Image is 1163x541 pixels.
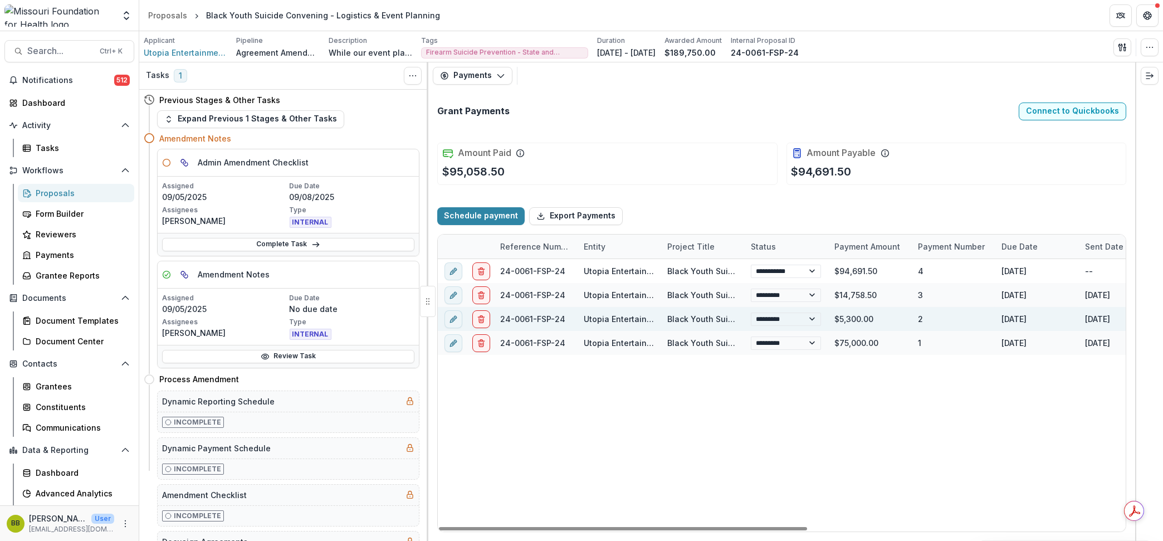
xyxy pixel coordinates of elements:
button: Search... [4,40,134,62]
div: 2 [918,313,923,325]
button: Notifications512 [4,71,134,89]
a: Review Task [162,350,414,363]
button: Open Activity [4,116,134,134]
h2: Amount Paid [458,148,511,158]
span: Notifications [22,76,114,85]
a: Proposals [18,184,134,202]
button: Open Data & Reporting [4,441,134,459]
span: Search... [27,46,93,56]
a: Complete Task [162,238,414,251]
div: [DATE] [995,331,1078,355]
h5: Amendment Checklist [162,489,247,501]
h3: Tasks [146,71,169,80]
h4: Process Amendment [159,373,239,385]
span: Activity [22,121,116,130]
h4: Previous Stages & Other Tasks [159,94,280,106]
p: Assignees [162,205,287,215]
span: Contacts [22,359,116,369]
p: Assignees [162,317,287,327]
p: While our event planning fee excludes payments to any subcontractors (including decor, entertaine... [329,47,412,59]
a: Grantees [18,377,134,396]
a: Black Youth Suicide Convening - Logistics & Event Planning [667,266,901,276]
button: Partners [1110,4,1132,27]
span: Workflows [22,166,116,176]
div: Payment Amount [828,241,907,252]
button: Open Contacts [4,355,134,373]
a: Tasks [18,139,134,157]
button: Toggle View Cancelled Tasks [404,67,422,85]
p: Assigned [162,293,287,303]
div: [DATE] [995,283,1078,307]
div: Payments [36,249,125,261]
a: Communications [18,418,134,437]
p: Applicant [144,36,175,46]
h2: Grant Payments [437,106,510,116]
a: Advanced Analytics [18,484,134,503]
button: delete [472,310,490,328]
div: Brandy Boyer [11,520,20,527]
button: Export Payments [529,207,623,225]
div: [DATE] [1078,283,1162,307]
a: Document Templates [18,311,134,330]
div: 24-0061-FSP-24 [500,289,565,301]
button: Schedule payment [437,207,525,225]
div: 4 [918,265,923,277]
div: Document Center [36,335,125,347]
div: Reference Number [493,241,577,252]
div: Reference Number [493,235,577,259]
button: delete [472,262,490,280]
p: Awarded Amount [664,36,722,46]
button: Parent task [175,154,193,172]
p: $94,691.50 [791,163,852,180]
div: Entity [577,241,612,252]
div: Proposals [148,9,187,21]
div: Advanced Analytics [36,488,125,499]
h5: Dynamic Payment Schedule [162,442,271,454]
div: Constituents [36,401,125,413]
div: $75,000.00 [828,331,911,355]
p: Tags [421,36,438,46]
button: Open Workflows [4,162,134,179]
span: Documents [22,294,116,303]
a: Black Youth Suicide Convening - Logistics & Event Planning [667,338,901,348]
button: Payments [433,67,512,85]
p: Agreement Amendment [236,47,320,59]
p: 09/05/2025 [162,303,287,315]
button: edit [444,310,462,328]
div: 1 [918,337,921,349]
div: Status [744,235,828,259]
p: Description [329,36,367,46]
div: $14,758.50 [828,283,911,307]
p: Type [290,317,415,327]
a: Utopia Entertainment, LLC [584,290,685,300]
p: Assigned [162,181,287,191]
div: [DATE] [1078,331,1162,355]
button: edit [444,286,462,304]
span: INTERNAL [290,217,331,228]
p: [PERSON_NAME] [162,215,287,227]
h5: Admin Amendment Checklist [198,157,309,168]
div: Payment Number [911,235,995,259]
div: [DATE] [995,259,1078,283]
div: Payment Amount [828,235,911,259]
span: 512 [114,75,130,86]
div: Sent Date [1078,235,1162,259]
button: Expand Previous 1 Stages & Other Tasks [157,110,344,128]
a: Utopia Entertainment, LLC [144,47,227,59]
div: Communications [36,422,125,433]
div: 3 [918,289,923,301]
img: Missouri Foundation for Health logo [4,4,114,27]
p: Pipeline [236,36,263,46]
p: Incomplete [174,417,221,427]
p: No due date [290,303,415,315]
div: $5,300.00 [828,307,911,331]
span: 1 [174,69,187,82]
p: $95,058.50 [442,163,505,180]
h5: Amendment Notes [198,269,270,280]
div: Ctrl + K [97,45,125,57]
button: Get Help [1136,4,1159,27]
div: Due Date [995,241,1044,252]
div: Payment Number [911,241,991,252]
